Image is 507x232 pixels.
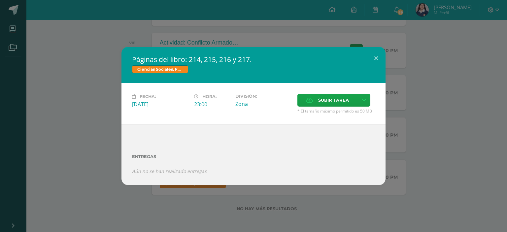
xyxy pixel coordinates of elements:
span: Subir tarea [318,94,349,106]
div: 23:00 [194,101,230,108]
label: Entregas [132,154,375,159]
button: Close (Esc) [367,47,386,69]
span: * El tamaño máximo permitido es 50 MB [297,108,375,114]
span: Fecha: [140,94,156,99]
label: División: [235,94,292,99]
span: Hora: [202,94,217,99]
span: Ciencias Sociales, Formación Ciudadana e Interculturalidad [132,65,188,73]
i: Aún no se han realizado entregas [132,168,207,174]
div: [DATE] [132,101,189,108]
div: Zona [235,100,292,108]
h2: Páginas del libro: 214, 215, 216 y 217. [132,55,375,64]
